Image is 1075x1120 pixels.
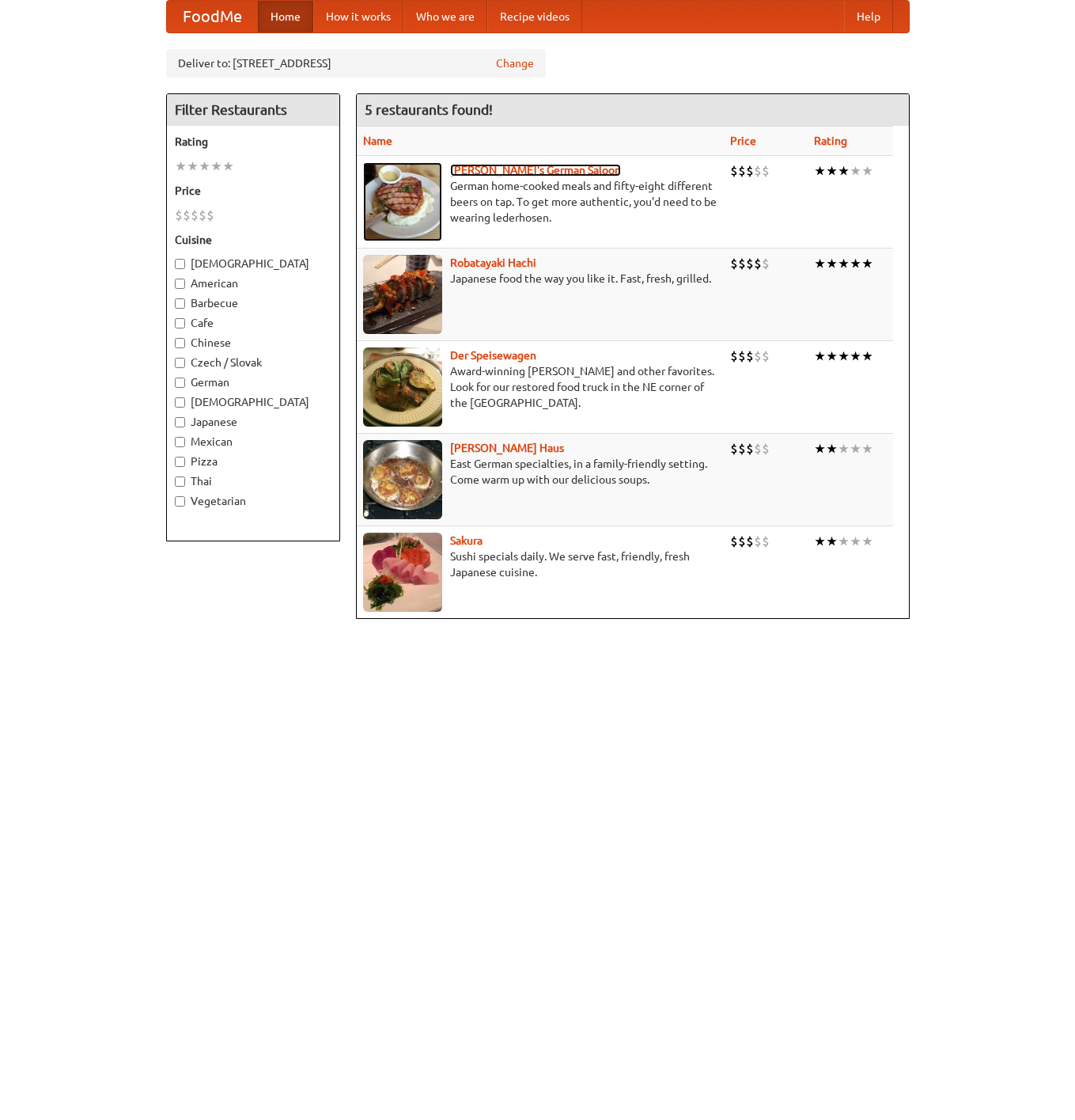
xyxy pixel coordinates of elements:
[175,338,185,348] input: Chinese
[730,533,738,550] li: $
[175,183,331,199] h5: Price
[175,256,331,271] label: [DEMOGRAPHIC_DATA]
[175,134,331,150] h5: Rating
[850,347,861,365] li: ★
[175,496,185,507] input: Vegetarian
[175,275,331,291] label: American
[754,347,762,365] li: $
[167,1,258,32] a: FoodMe
[814,440,826,457] li: ★
[175,298,185,309] input: Barbecue
[730,347,738,365] li: $
[450,256,536,269] a: Robatayaki Hachi
[166,49,546,78] div: Deliver to: [STREET_ADDRESS]
[861,255,873,272] li: ★
[206,207,214,224] li: $
[814,162,826,180] li: ★
[175,358,185,368] input: Czech / Slovak
[838,347,850,365] li: ★
[175,335,331,351] label: Chinese
[762,347,770,365] li: $
[199,158,210,175] li: ★
[175,295,331,311] label: Barbecue
[861,347,873,365] li: ★
[365,102,493,117] ng-pluralize: 5 restaurants found!
[175,397,185,408] input: [DEMOGRAPHIC_DATA]
[814,533,826,550] li: ★
[754,533,762,550] li: $
[754,255,762,272] li: $
[175,434,331,450] label: Mexican
[363,347,442,427] img: speisewagen.jpg
[187,158,199,175] li: ★
[838,440,850,457] li: ★
[746,255,754,272] li: $
[363,440,442,519] img: kohlhaus.jpg
[363,135,392,147] a: Name
[496,55,534,71] a: Change
[738,347,746,365] li: $
[738,533,746,550] li: $
[762,440,770,457] li: $
[183,207,191,224] li: $
[363,178,717,226] p: German home-cooked meals and fifty-eight different beers on tap. To get more authentic, you'd nee...
[175,232,331,248] h5: Cuisine
[838,162,850,180] li: ★
[850,162,861,180] li: ★
[258,1,313,32] a: Home
[450,442,564,454] a: [PERSON_NAME] Haus
[450,164,621,177] a: [PERSON_NAME]'s German Saloon
[838,255,850,272] li: ★
[850,440,861,457] li: ★
[175,318,185,328] input: Cafe
[730,162,738,180] li: $
[175,259,185,269] input: [DEMOGRAPHIC_DATA]
[746,347,754,365] li: $
[313,1,403,32] a: How it works
[746,533,754,550] li: $
[754,440,762,457] li: $
[861,162,873,180] li: ★
[730,440,738,457] li: $
[175,437,185,447] input: Mexican
[850,533,861,550] li: ★
[175,414,331,430] label: Japanese
[814,255,826,272] li: ★
[844,1,893,32] a: Help
[363,271,717,287] p: Japanese food the way you like it. Fast, fresh, grilled.
[746,440,754,457] li: $
[826,533,838,550] li: ★
[826,255,838,272] li: ★
[738,162,746,180] li: $
[363,363,717,411] p: Award-winning [PERSON_NAME] and other favorites. Look for our restored food truck in the NE corne...
[826,162,838,180] li: ★
[826,440,838,457] li: ★
[363,549,717,580] p: Sushi specials daily. We serve fast, friendly, fresh Japanese cuisine.
[738,440,746,457] li: $
[175,394,331,410] label: [DEMOGRAPHIC_DATA]
[222,158,234,175] li: ★
[175,473,331,489] label: Thai
[450,534,483,547] a: Sakura
[861,533,873,550] li: ★
[826,347,838,365] li: ★
[175,454,331,469] label: Pizza
[175,457,185,467] input: Pizza
[754,162,762,180] li: $
[175,207,183,224] li: $
[175,315,331,331] label: Cafe
[814,135,847,147] a: Rating
[191,207,199,224] li: $
[175,417,185,427] input: Japanese
[487,1,582,32] a: Recipe videos
[746,162,754,180] li: $
[814,347,826,365] li: ★
[175,493,331,509] label: Vegetarian
[450,349,536,362] a: Der Speisewagen
[363,162,442,241] img: esthers.jpg
[175,374,331,390] label: German
[167,94,339,126] h4: Filter Restaurants
[210,158,222,175] li: ★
